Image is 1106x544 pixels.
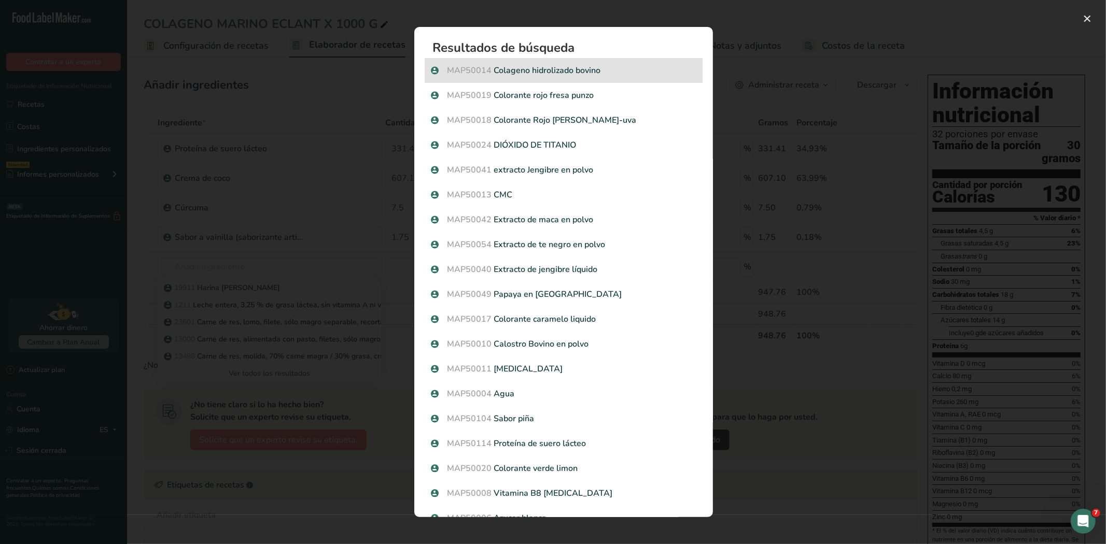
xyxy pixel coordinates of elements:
font: Colorante rojo fresa punzo [494,90,594,101]
p: Vitamina B8 [MEDICAL_DATA] [431,487,696,499]
font: Extracto de jengibre líquido [494,264,598,275]
font: Extracto de te negro en polvo [494,239,606,250]
p: Colorante verde limon [431,462,696,475]
font: Sabor piña [494,413,535,424]
font: Colorante Rojo [PERSON_NAME]-uva [494,114,637,126]
font: Colageno hidrolizado bovino [494,65,601,76]
span: MAP50006 [447,512,492,524]
font: Papaya en [GEOGRAPHIC_DATA] [494,289,622,300]
font: MAP50013 [447,189,492,201]
font: Extracto de maca en polvo [494,214,594,225]
font: MAP50114 [447,438,492,449]
font: MAP50040 [447,264,492,275]
font: MAP50010 [447,338,492,350]
font: MAP50049 [447,289,492,300]
font: Calostro Bovino en polvo [494,338,589,350]
font: MAP50024 [447,139,492,151]
font: CMC [494,189,513,201]
font: MAP50017 [447,313,492,325]
font: [MEDICAL_DATA] [494,363,563,375]
span: MAP50020 [447,463,492,474]
font: Colorante caramelo liquido [494,313,596,325]
font: MAP50018 [447,114,492,126]
font: Resultados de búsqueda [433,39,575,56]
font: MAP50104 [447,413,492,424]
font: MAP50014 [447,65,492,76]
iframe: Chat en vivo de Intercom [1071,509,1096,534]
font: extracto Jengibre en polvo [494,164,594,176]
font: DIÓXIDO DE TITANIO [494,139,577,151]
font: MAP50011 [447,363,492,375]
font: 7 [1094,509,1098,516]
font: MAP50054 [447,239,492,250]
font: Agua [494,388,515,399]
font: MAP50004 [447,388,492,399]
font: MAP50042 [447,214,492,225]
p: Azucar blanca [431,512,696,524]
font: Proteína de suero lácteo [494,438,586,449]
font: MAP50041 [447,164,492,176]
font: MAP50019 [447,90,492,101]
span: MAP50008 [447,488,492,499]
